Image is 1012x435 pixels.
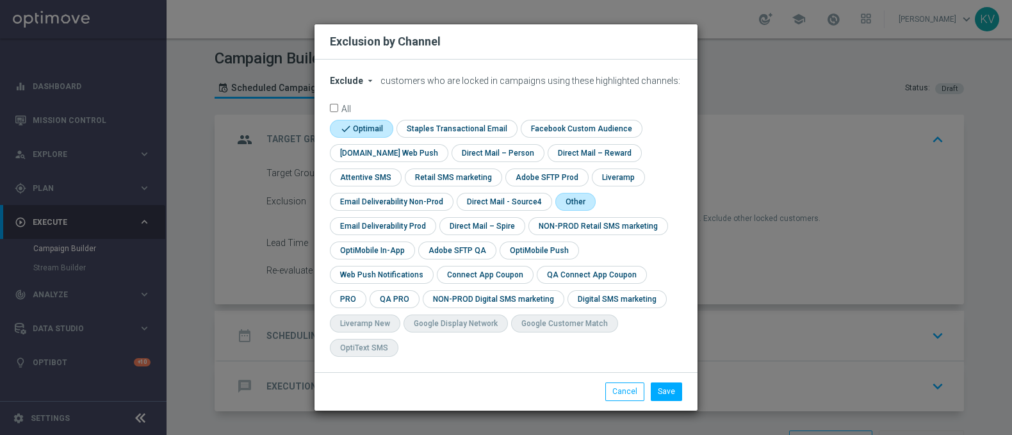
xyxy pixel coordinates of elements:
[330,76,379,86] button: Exclude arrow_drop_down
[330,76,363,86] span: Exclude
[340,343,388,354] div: OptiText SMS
[605,382,644,400] button: Cancel
[651,382,682,400] button: Save
[330,76,682,86] div: customers who are locked in campaigns using these highlighted channels:
[521,318,608,329] div: Google Customer Match
[340,318,390,329] div: Liveramp New
[414,318,498,329] div: Google Display Network
[365,76,375,86] i: arrow_drop_down
[330,34,441,49] h2: Exclusion by Channel
[341,104,351,112] label: All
